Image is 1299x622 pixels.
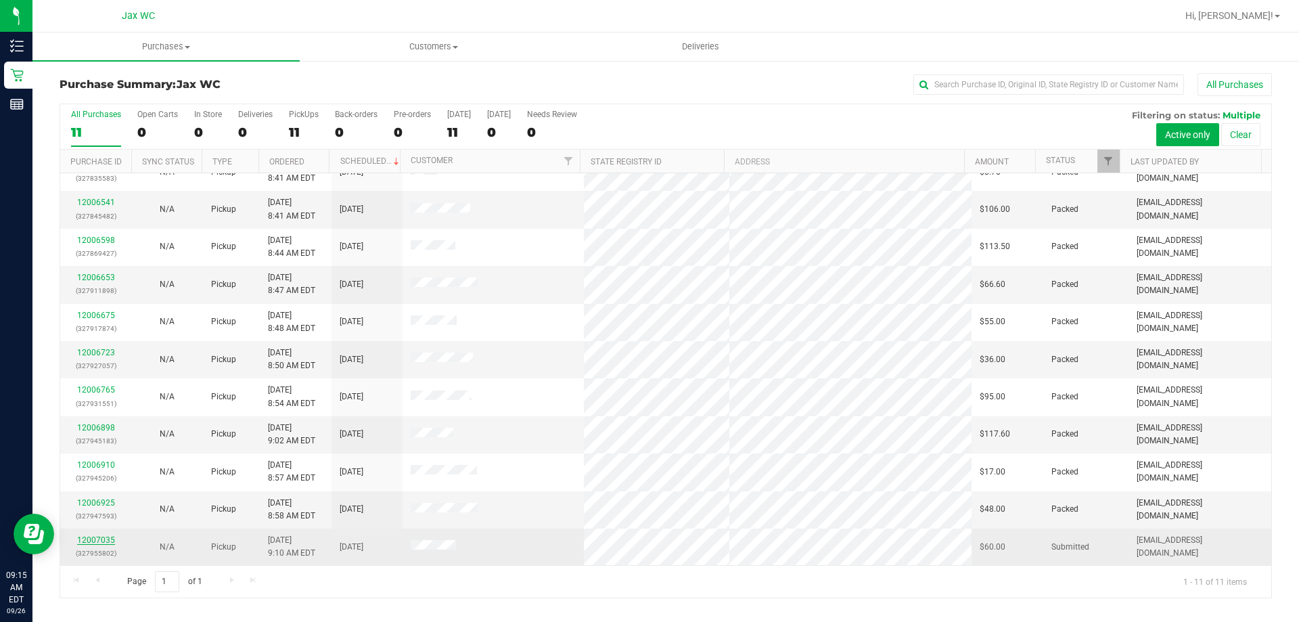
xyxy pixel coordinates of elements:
[394,125,431,140] div: 0
[137,125,178,140] div: 0
[1051,240,1078,253] span: Packed
[1137,234,1263,260] span: [EMAIL_ADDRESS][DOMAIN_NAME]
[137,110,178,119] div: Open Carts
[980,203,1010,216] span: $106.00
[1132,110,1220,120] span: Filtering on status:
[1137,347,1263,372] span: [EMAIL_ADDRESS][DOMAIN_NAME]
[77,236,115,245] a: 12006598
[116,571,213,592] span: Page of 1
[913,74,1184,95] input: Search Purchase ID, Original ID, State Registry ID or Customer Name...
[32,32,300,61] a: Purchases
[289,125,319,140] div: 11
[60,79,463,91] h3: Purchase Summary:
[980,353,1005,366] span: $36.00
[980,278,1005,291] span: $66.60
[77,198,115,207] a: 12006541
[142,157,194,166] a: Sync Status
[268,309,315,335] span: [DATE] 8:48 AM EDT
[77,498,115,508] a: 12006925
[268,497,315,523] span: [DATE] 8:58 AM EDT
[1046,156,1075,165] a: Status
[1223,110,1260,120] span: Multiple
[527,110,577,119] div: Needs Review
[77,348,115,357] a: 12006723
[340,278,363,291] span: [DATE]
[340,391,363,403] span: [DATE]
[394,110,431,119] div: Pre-orders
[238,125,273,140] div: 0
[160,467,175,476] span: Not Applicable
[68,472,123,485] p: (327945206)
[300,32,567,61] a: Customers
[160,167,175,177] span: Not Applicable
[160,353,175,366] button: N/A
[160,541,175,554] button: N/A
[211,278,236,291] span: Pickup
[238,110,273,119] div: Deliveries
[160,203,175,216] button: N/A
[212,157,232,166] a: Type
[1156,123,1219,146] button: Active only
[211,353,236,366] span: Pickup
[487,110,511,119] div: [DATE]
[664,41,737,53] span: Deliveries
[194,125,222,140] div: 0
[980,466,1005,479] span: $17.00
[335,125,378,140] div: 0
[447,125,471,140] div: 11
[724,150,964,173] th: Address
[1051,203,1078,216] span: Packed
[211,503,236,516] span: Pickup
[160,429,175,439] span: Not Applicable
[340,353,363,366] span: [DATE]
[1051,315,1078,328] span: Packed
[68,210,123,223] p: (327845482)
[1137,497,1263,523] span: [EMAIL_ADDRESS][DOMAIN_NAME]
[77,385,115,395] a: 12006765
[160,428,175,441] button: N/A
[155,571,179,592] input: 1
[1097,150,1120,173] a: Filter
[487,125,511,140] div: 0
[68,435,123,447] p: (327945183)
[1051,278,1078,291] span: Packed
[1137,309,1263,335] span: [EMAIL_ADDRESS][DOMAIN_NAME]
[68,172,123,185] p: (327835583)
[1051,353,1078,366] span: Packed
[1051,503,1078,516] span: Packed
[70,157,122,166] a: Purchase ID
[10,39,24,53] inline-svg: Inventory
[1051,541,1089,554] span: Submitted
[160,391,175,403] button: N/A
[1172,571,1258,592] span: 1 - 11 of 11 items
[71,125,121,140] div: 11
[591,157,662,166] a: State Registry ID
[980,428,1010,441] span: $117.60
[268,271,315,297] span: [DATE] 8:47 AM EDT
[1137,271,1263,297] span: [EMAIL_ADDRESS][DOMAIN_NAME]
[268,422,315,447] span: [DATE] 9:02 AM EDT
[68,510,123,523] p: (327947593)
[160,466,175,479] button: N/A
[122,10,155,22] span: Jax WC
[71,110,121,119] div: All Purchases
[194,110,222,119] div: In Store
[177,78,221,91] span: Jax WC
[567,32,834,61] a: Deliveries
[1137,196,1263,222] span: [EMAIL_ADDRESS][DOMAIN_NAME]
[1051,428,1078,441] span: Packed
[1137,459,1263,485] span: [EMAIL_ADDRESS][DOMAIN_NAME]
[527,125,577,140] div: 0
[77,460,115,470] a: 12006910
[160,317,175,326] span: Not Applicable
[211,203,236,216] span: Pickup
[160,392,175,401] span: Not Applicable
[1051,466,1078,479] span: Packed
[1051,391,1078,403] span: Packed
[268,196,315,222] span: [DATE] 8:41 AM EDT
[68,284,123,297] p: (327911898)
[340,503,363,516] span: [DATE]
[1137,534,1263,560] span: [EMAIL_ADDRESS][DOMAIN_NAME]
[14,514,54,554] iframe: Resource center
[211,315,236,328] span: Pickup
